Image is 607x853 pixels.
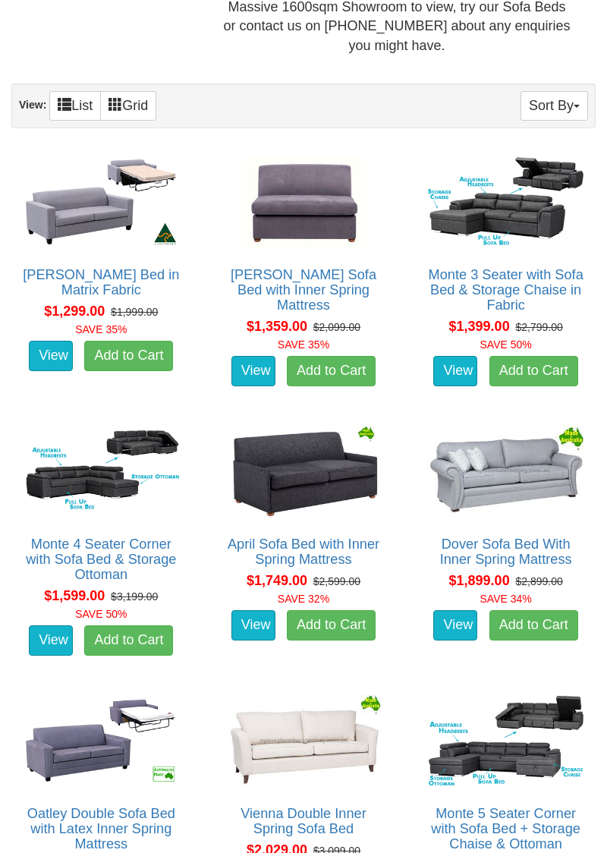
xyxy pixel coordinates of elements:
[480,593,532,605] font: SAVE 34%
[247,319,307,334] span: $1,359.00
[433,356,477,386] a: View
[20,691,183,792] img: Oatley Double Sofa Bed with Latex Inner Spring Mattress
[313,321,360,333] del: $2,099.00
[449,319,510,334] span: $1,399.00
[75,608,127,620] font: SAVE 50%
[19,99,46,111] strong: View:
[515,575,562,587] del: $2,899.00
[424,691,587,792] img: Monte 5 Seater Corner with Sofa Bed + Storage Chaise & Ottoman
[424,421,587,522] img: Dover Sofa Bed With Inner Spring Mattress
[231,356,275,386] a: View
[27,806,175,851] a: Oatley Double Sofa Bed with Latex Inner Spring Mattress
[44,588,105,603] span: $1,599.00
[29,625,73,656] a: View
[241,806,366,836] a: Vienna Double Inner Spring Sofa Bed
[440,537,572,567] a: Dover Sofa Bed With Inner Spring Mattress
[429,267,583,313] a: Monte 3 Seater with Sofa Bed & Storage Chaise in Fabric
[84,625,173,656] a: Add to Cart
[75,323,127,335] font: SAVE 35%
[84,341,173,371] a: Add to Cart
[44,304,105,319] span: $1,299.00
[480,338,532,351] font: SAVE 50%
[433,610,477,641] a: View
[49,91,101,121] a: List
[313,575,360,587] del: $2,599.00
[23,267,179,297] a: [PERSON_NAME] Bed in Matrix Fabric
[222,152,385,253] img: Cleo Sofa Bed with Inner Spring Mattress
[278,593,329,605] font: SAVE 32%
[228,537,379,567] a: April Sofa Bed with Inner Spring Mattress
[100,91,156,121] a: Grid
[489,356,578,386] a: Add to Cart
[287,610,376,641] a: Add to Cart
[231,267,376,313] a: [PERSON_NAME] Sofa Bed with Inner Spring Mattress
[29,341,73,371] a: View
[449,573,510,588] span: $1,899.00
[20,421,183,522] img: Monte 4 Seater Corner with Sofa Bed & Storage Ottoman
[287,356,376,386] a: Add to Cart
[26,537,176,582] a: Monte 4 Seater Corner with Sofa Bed & Storage Ottoman
[222,421,385,522] img: April Sofa Bed with Inner Spring Mattress
[111,590,158,603] del: $3,199.00
[521,91,588,121] button: Sort By
[431,806,580,851] a: Monte 5 Seater Corner with Sofa Bed + Storage Chaise & Ottoman
[231,610,275,641] a: View
[222,691,385,792] img: Vienna Double Inner Spring Sofa Bed
[247,573,307,588] span: $1,749.00
[278,338,329,351] font: SAVE 35%
[515,321,562,333] del: $2,799.00
[424,152,587,253] img: Monte 3 Seater with Sofa Bed & Storage Chaise in Fabric
[111,306,158,318] del: $1,999.00
[489,610,578,641] a: Add to Cart
[20,152,183,253] img: Emily Sofa Bed in Matrix Fabric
